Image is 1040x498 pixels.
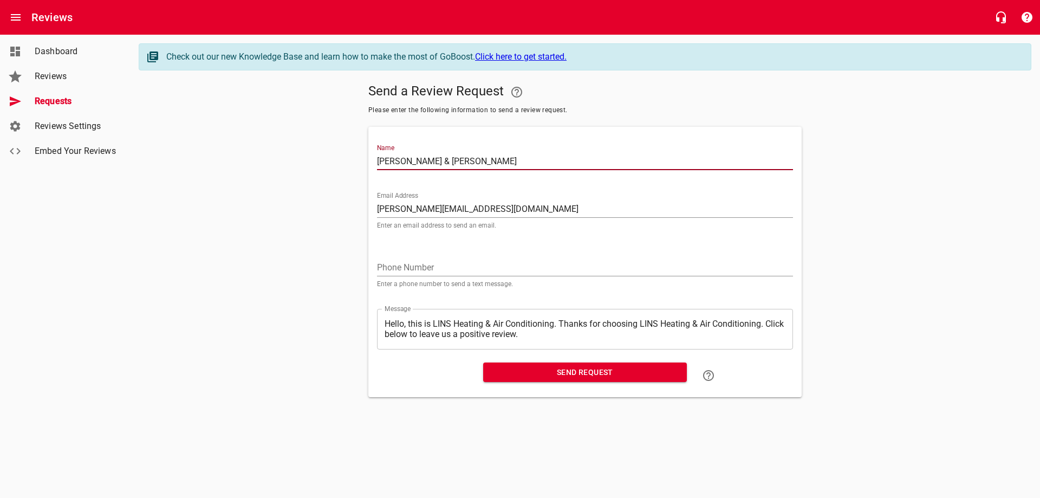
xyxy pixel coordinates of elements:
[3,4,29,30] button: Open drawer
[35,120,117,133] span: Reviews Settings
[31,9,73,26] h6: Reviews
[166,50,1020,63] div: Check out our new Knowledge Base and learn how to make the most of GoBoost.
[368,79,802,105] h5: Send a Review Request
[1014,4,1040,30] button: Support Portal
[504,79,530,105] a: Your Google or Facebook account must be connected to "Send a Review Request"
[35,95,117,108] span: Requests
[35,70,117,83] span: Reviews
[385,319,785,339] textarea: Hello, this is LINS Heating & Air Conditioning. Thanks for choosing LINS Heating & Air Conditioni...
[492,366,678,379] span: Send Request
[377,192,418,199] label: Email Address
[35,45,117,58] span: Dashboard
[475,51,567,62] a: Click here to get started.
[483,363,687,383] button: Send Request
[377,222,793,229] p: Enter an email address to send an email.
[377,281,793,287] p: Enter a phone number to send a text message.
[377,145,394,151] label: Name
[35,145,117,158] span: Embed Your Reviews
[695,363,721,389] a: Learn how to "Send a Review Request"
[368,105,802,116] span: Please enter the following information to send a review request.
[988,4,1014,30] button: Live Chat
